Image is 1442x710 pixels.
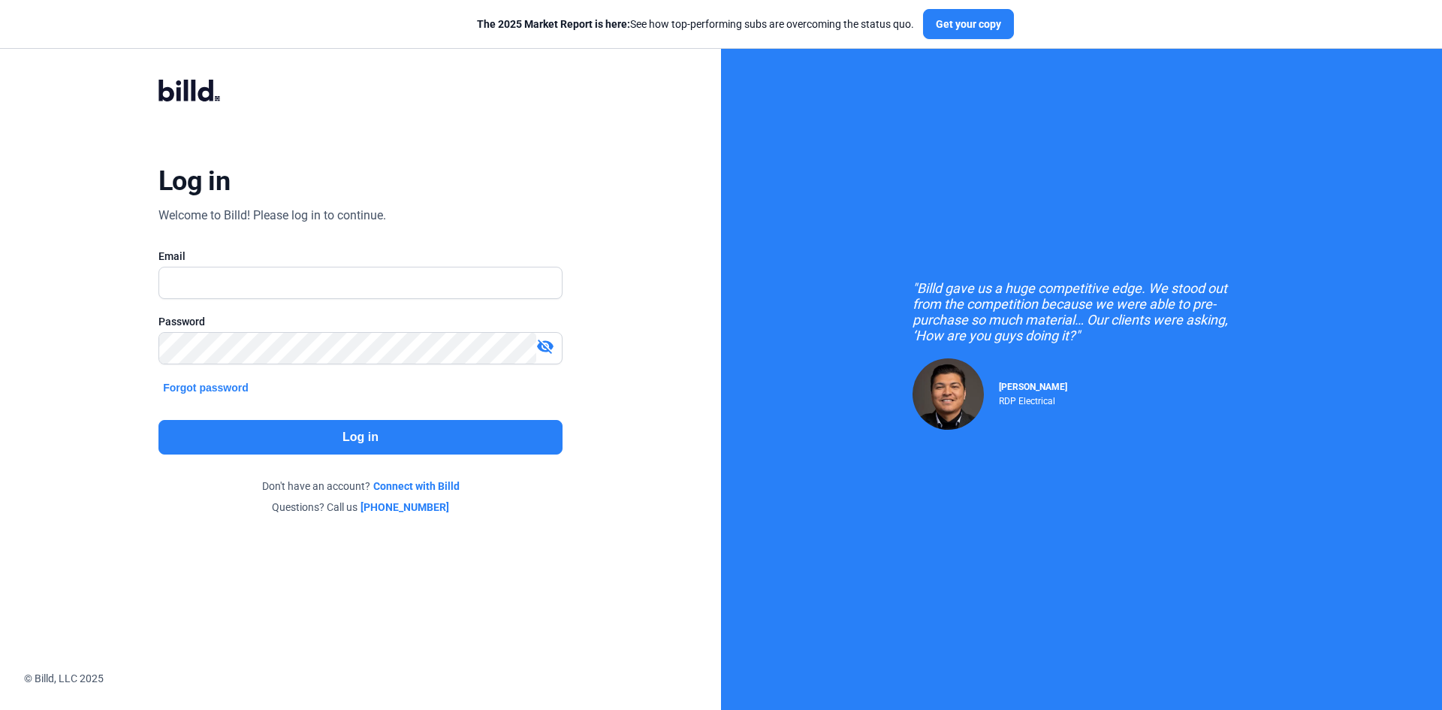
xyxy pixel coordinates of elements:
img: Raul Pacheco [913,358,984,430]
button: Log in [158,420,563,455]
div: See how top-performing subs are overcoming the status quo. [477,17,914,32]
button: Forgot password [158,379,253,396]
div: "Billd gave us a huge competitive edge. We stood out from the competition because we were able to... [913,280,1250,343]
button: Get your copy [923,9,1014,39]
a: [PHONE_NUMBER] [360,500,449,515]
div: Email [158,249,563,264]
div: Log in [158,165,230,198]
div: Questions? Call us [158,500,563,515]
div: Password [158,314,563,329]
mat-icon: visibility_off [536,337,554,355]
span: The 2025 Market Report is here: [477,18,630,30]
a: Connect with Billd [373,479,460,494]
span: [PERSON_NAME] [999,382,1067,392]
div: Welcome to Billd! Please log in to continue. [158,207,386,225]
div: Don't have an account? [158,479,563,494]
div: RDP Electrical [999,392,1067,406]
